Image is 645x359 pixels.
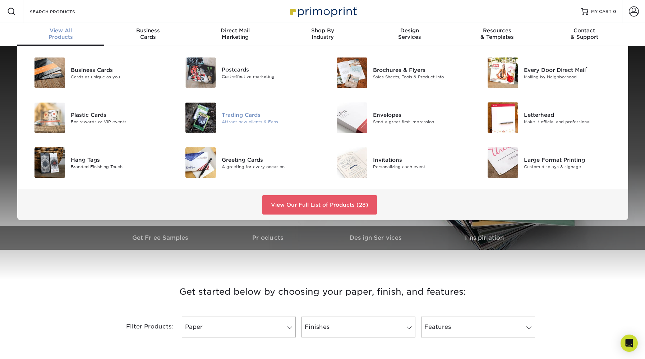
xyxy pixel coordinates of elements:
div: Invitations [373,156,468,164]
img: Business Cards [34,57,65,88]
div: Personalizing each event [373,164,468,170]
a: Paper [182,317,296,337]
a: View Our Full List of Products (28) [262,195,377,215]
span: Resources [453,27,541,34]
div: Business Cards [71,66,166,74]
span: Shop By [279,27,366,34]
img: Primoprint [287,4,359,19]
div: Attract new clients & Fans [222,119,317,125]
a: Shop ByIndustry [279,23,366,46]
div: Filter Products: [107,317,179,337]
div: Hang Tags [71,156,166,164]
a: Postcards Postcards Cost-effective marketing [177,55,317,91]
div: For rewards or VIP events [71,119,166,125]
div: Letterhead [524,111,619,119]
div: & Support [541,27,628,40]
a: Every Door Direct Mail Every Door Direct Mail® Mailing by Neighborhood [479,55,619,91]
a: BusinessCards [104,23,192,46]
sup: ® [586,66,588,71]
span: Design [366,27,453,34]
img: Plastic Cards [34,102,65,133]
div: Large Format Printing [524,156,619,164]
a: Contact& Support [541,23,628,46]
a: Hang Tags Hang Tags Branded Finishing Touch [26,144,166,181]
div: Marketing [192,27,279,40]
a: Plastic Cards Plastic Cards For rewards or VIP events [26,100,166,136]
div: Branded Finishing Touch [71,164,166,170]
div: Mailing by Neighborhood [524,74,619,80]
span: Business [104,27,192,34]
img: Hang Tags [34,147,65,178]
img: Letterhead [488,102,518,133]
h3: Get started below by choosing your paper, finish, and features: [112,276,533,308]
div: Sales Sheets, Tools & Product Info [373,74,468,80]
img: Brochures & Flyers [337,57,367,88]
input: SEARCH PRODUCTS..... [29,7,99,16]
a: Large Format Printing Large Format Printing Custom displays & signage [479,144,619,181]
a: Direct MailMarketing [192,23,279,46]
div: Services [366,27,453,40]
div: Industry [279,27,366,40]
img: Invitations [337,147,367,178]
img: Postcards [185,57,216,88]
img: Every Door Direct Mail [488,57,518,88]
div: Brochures & Flyers [373,66,468,74]
a: Features [421,317,535,337]
div: Open Intercom Messenger [621,335,638,352]
div: Every Door Direct Mail [524,66,619,74]
div: Cards [104,27,192,40]
div: Custom displays & signage [524,164,619,170]
a: Trading Cards Trading Cards Attract new clients & Fans [177,100,317,136]
a: Letterhead Letterhead Make it official and professional [479,100,619,136]
div: Make it official and professional [524,119,619,125]
div: Postcards [222,66,317,74]
img: Trading Cards [185,102,216,133]
div: Cost-effective marketing [222,74,317,80]
a: Business Cards Business Cards Cards as unique as you [26,55,166,91]
a: View AllProducts [17,23,105,46]
img: Greeting Cards [185,147,216,178]
a: Invitations Invitations Personalizing each event [328,144,469,181]
div: A greeting for every occasion [222,164,317,170]
span: View All [17,27,105,34]
a: Finishes [301,317,415,337]
span: Contact [541,27,628,34]
img: Envelopes [337,102,367,133]
a: DesignServices [366,23,453,46]
div: Products [17,27,105,40]
div: Trading Cards [222,111,317,119]
div: Plastic Cards [71,111,166,119]
div: Greeting Cards [222,156,317,164]
div: Send a great first impression [373,119,468,125]
div: Cards as unique as you [71,74,166,80]
div: & Templates [453,27,541,40]
a: Brochures & Flyers Brochures & Flyers Sales Sheets, Tools & Product Info [328,55,469,91]
a: Envelopes Envelopes Send a great first impression [328,100,469,136]
span: Direct Mail [192,27,279,34]
div: Envelopes [373,111,468,119]
a: Resources& Templates [453,23,541,46]
span: 0 [613,9,616,14]
a: Greeting Cards Greeting Cards A greeting for every occasion [177,144,317,181]
img: Large Format Printing [488,147,518,178]
span: MY CART [591,9,612,15]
